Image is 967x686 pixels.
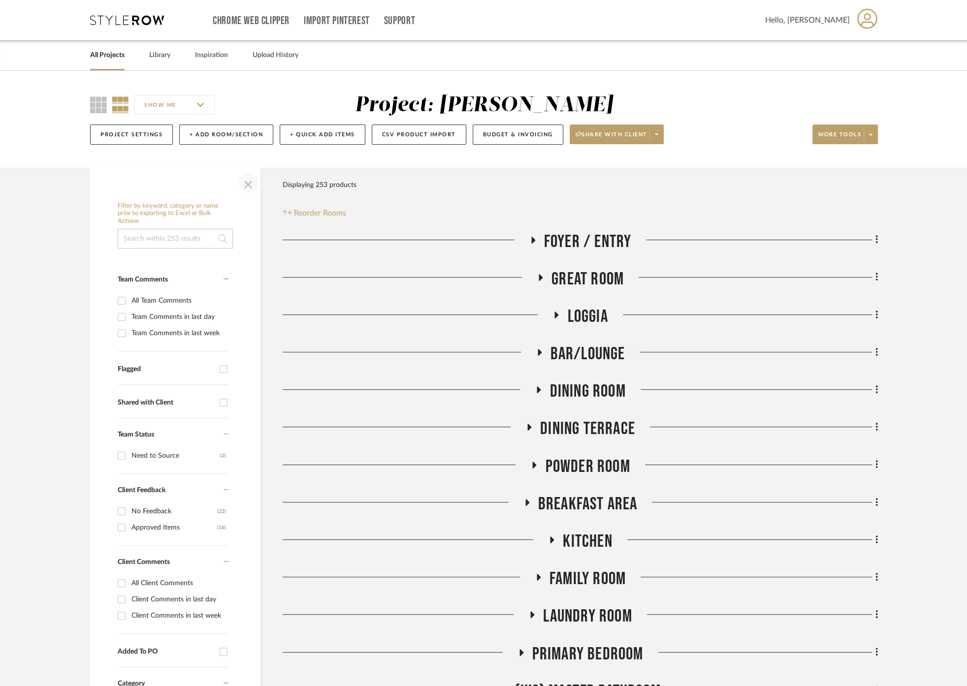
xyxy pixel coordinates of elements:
span: Team Comments [118,276,168,283]
span: Hello, [PERSON_NAME] [765,14,850,26]
span: Team Status [118,431,154,438]
div: Added To PO [118,648,215,656]
button: + Quick Add Items [280,125,365,145]
span: Primary Bedroom [532,644,644,665]
div: All Client Comments [131,575,226,591]
a: Library [149,49,170,62]
span: Client Comments [118,559,170,565]
span: Powder Room [545,456,630,477]
div: (2) [220,448,226,464]
button: + Add Room/Section [179,125,273,145]
div: Flagged [118,365,215,374]
h6: Filter by keyword, category or name prior to exporting to Excel or Bulk Actions [118,202,233,225]
span: Loggia [567,306,608,327]
button: CSV Product Import [372,125,466,145]
div: Need to Source [131,448,220,464]
div: Project: [PERSON_NAME] [355,95,613,116]
span: More tools [818,131,861,146]
span: Kitchen [563,531,612,552]
span: Foyer / Entry [544,231,632,252]
button: More tools [812,125,878,144]
button: Project Settings [90,125,173,145]
span: Breakfast Area [538,494,638,515]
button: Share with client [570,125,664,144]
div: Team Comments in last week [131,325,226,341]
span: Share with client [576,131,647,146]
span: Family Room [549,568,626,590]
div: Shared with Client [118,399,215,407]
span: Reorder Rooms [294,207,346,219]
div: (22) [217,503,226,519]
span: Client Feedback [118,487,165,494]
button: Budget & Invoicing [473,125,563,145]
a: Import Pinterest [304,17,370,25]
div: Approved Items [131,520,217,535]
div: Client Comments in last day [131,592,226,607]
div: Team Comments in last day [131,309,226,325]
a: All Projects [90,49,125,62]
a: Upload History [253,49,298,62]
button: Close [238,173,258,192]
span: Dining Room [549,381,625,402]
div: No Feedback [131,503,217,519]
input: Search within 253 results [118,229,233,249]
span: Great Room [551,269,624,290]
div: Client Comments in last week [131,608,226,624]
a: Support [384,17,415,25]
button: Reorder Rooms [283,207,346,219]
a: Inspiration [195,49,228,62]
a: Chrome Web Clipper [213,17,290,25]
span: Dining Terrace [540,418,635,439]
span: Laundry Room [543,606,632,627]
span: Bar/Lounge [550,343,625,365]
div: All Team Comments [131,293,226,309]
div: (16) [217,520,226,535]
div: Displaying 253 products [283,175,356,195]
